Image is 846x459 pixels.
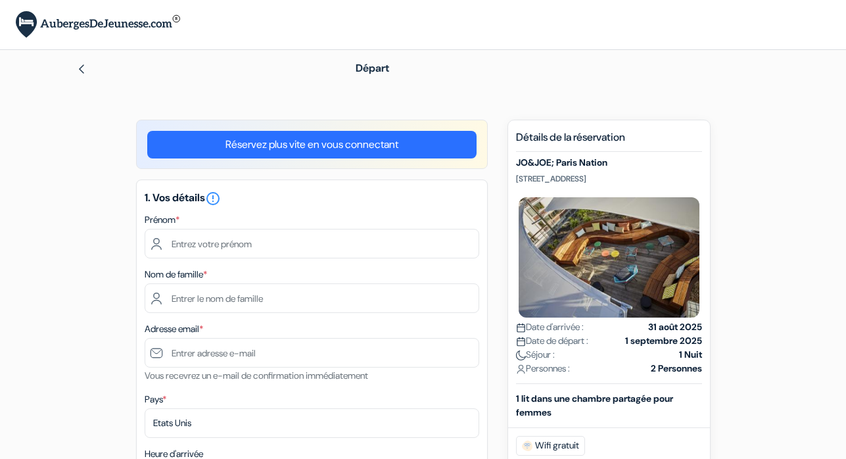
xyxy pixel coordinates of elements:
label: Nom de famille [145,268,207,281]
small: Vous recevrez un e-mail de confirmation immédiatement [145,370,368,381]
input: Entrez votre prénom [145,229,479,258]
h5: Détails de la réservation [516,131,702,152]
strong: 31 août 2025 [648,320,702,334]
img: user_icon.svg [516,364,526,374]
strong: 1 septembre 2025 [625,334,702,348]
span: Départ [356,61,389,75]
span: Date de départ : [516,334,588,348]
h5: 1. Vos détails [145,191,479,206]
img: moon.svg [516,350,526,360]
input: Entrer le nom de famille [145,283,479,313]
label: Pays [145,393,166,406]
input: Entrer adresse e-mail [145,338,479,368]
span: Séjour : [516,348,555,362]
strong: 1 Nuit [679,348,702,362]
span: Personnes : [516,362,570,375]
img: AubergesDeJeunesse.com [16,11,180,38]
img: calendar.svg [516,323,526,333]
p: [STREET_ADDRESS] [516,174,702,184]
label: Adresse email [145,322,203,336]
strong: 2 Personnes [651,362,702,375]
img: left_arrow.svg [76,64,87,74]
a: Réservez plus vite en vous connectant [147,131,477,158]
span: Date d'arrivée : [516,320,584,334]
b: 1 lit dans une chambre partagée pour femmes [516,393,673,418]
span: Wifi gratuit [516,436,585,456]
h5: JO&JOE; Paris Nation [516,157,702,168]
i: error_outline [205,191,221,206]
a: error_outline [205,191,221,205]
img: free_wifi.svg [522,441,532,451]
img: calendar.svg [516,337,526,347]
label: Prénom [145,213,179,227]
